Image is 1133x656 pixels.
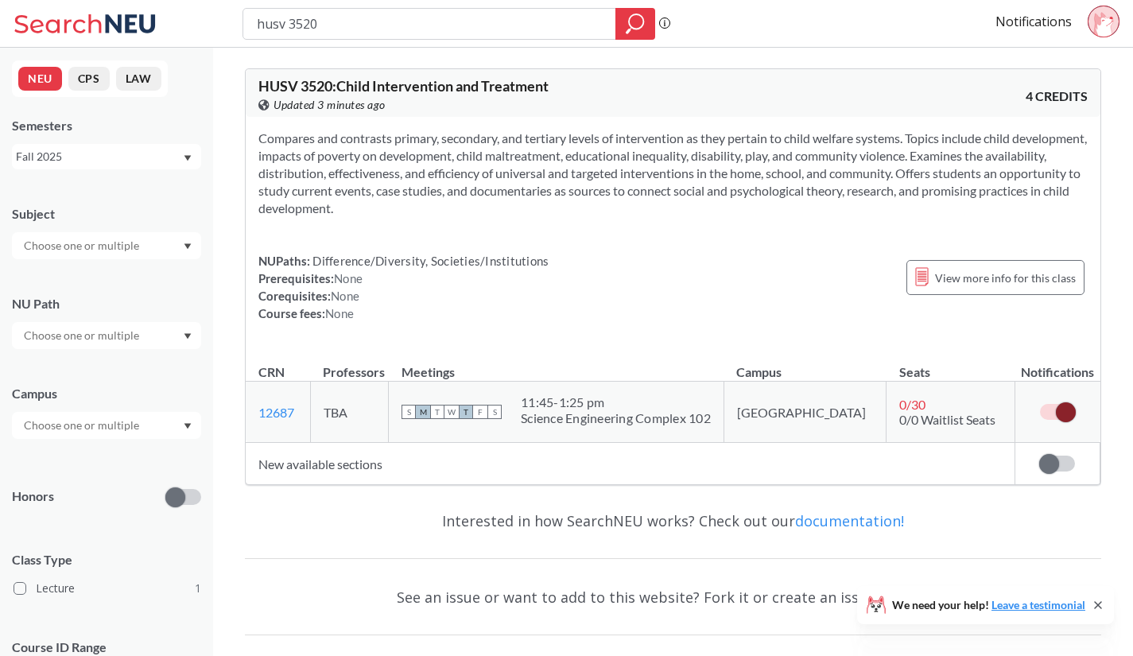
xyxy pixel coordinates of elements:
span: None [334,271,363,285]
span: T [430,405,444,419]
span: 0/0 Waitlist Seats [899,412,995,427]
div: NU Path [12,295,201,312]
span: S [487,405,502,419]
span: 0 / 30 [899,397,925,412]
span: View more info for this class [935,268,1076,288]
span: HUSV 3520 : Child Intervention and Treatment [258,77,549,95]
a: Leave a testimonial [991,598,1085,611]
div: Interested in how SearchNEU works? Check out our [245,498,1101,544]
svg: Dropdown arrow [184,423,192,429]
button: CPS [68,67,110,91]
div: magnifying glass [615,8,655,40]
span: T [459,405,473,419]
a: 12687 [258,405,294,420]
div: Campus [12,385,201,402]
span: 4 CREDITS [1026,87,1088,105]
th: Notifications [1015,347,1100,382]
span: F [473,405,487,419]
p: Honors [12,487,54,506]
div: Dropdown arrow [12,232,201,259]
span: 1 [195,580,201,597]
span: Difference/Diversity, Societies/Institutions [310,254,549,268]
button: LAW [116,67,161,91]
input: Class, professor, course number, "phrase" [255,10,604,37]
span: None [331,289,359,303]
svg: magnifying glass [626,13,645,35]
div: CRN [258,363,285,381]
input: Choose one or multiple [16,236,149,255]
a: Notifications [995,13,1072,30]
span: M [416,405,430,419]
th: Seats [887,347,1015,382]
svg: Dropdown arrow [184,155,192,161]
td: [GEOGRAPHIC_DATA] [724,382,886,443]
input: Choose one or multiple [16,326,149,345]
span: S [402,405,416,419]
th: Campus [724,347,886,382]
td: New available sections [246,443,1015,485]
div: Subject [12,205,201,223]
div: Fall 2025Dropdown arrow [12,144,201,169]
div: See an issue or want to add to this website? Fork it or create an issue on . [245,574,1101,620]
span: We need your help! [892,600,1085,611]
div: Semesters [12,117,201,134]
svg: Dropdown arrow [184,333,192,340]
div: Dropdown arrow [12,322,201,349]
th: Professors [310,347,388,382]
span: Class Type [12,551,201,569]
div: Fall 2025 [16,148,182,165]
input: Choose one or multiple [16,416,149,435]
a: documentation! [795,511,904,530]
section: Compares and contrasts primary, secondary, and tertiary levels of intervention as they pertain to... [258,130,1088,217]
div: Science Engineering Complex 102 [521,410,711,426]
div: Dropdown arrow [12,412,201,439]
div: NUPaths: Prerequisites: Corequisites: Course fees: [258,252,549,322]
th: Meetings [389,347,724,382]
div: 11:45 - 1:25 pm [521,394,711,410]
label: Lecture [14,578,201,599]
span: W [444,405,459,419]
span: None [325,306,354,320]
svg: Dropdown arrow [184,243,192,250]
span: Updated 3 minutes ago [274,96,386,114]
td: TBA [310,382,388,443]
button: NEU [18,67,62,91]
